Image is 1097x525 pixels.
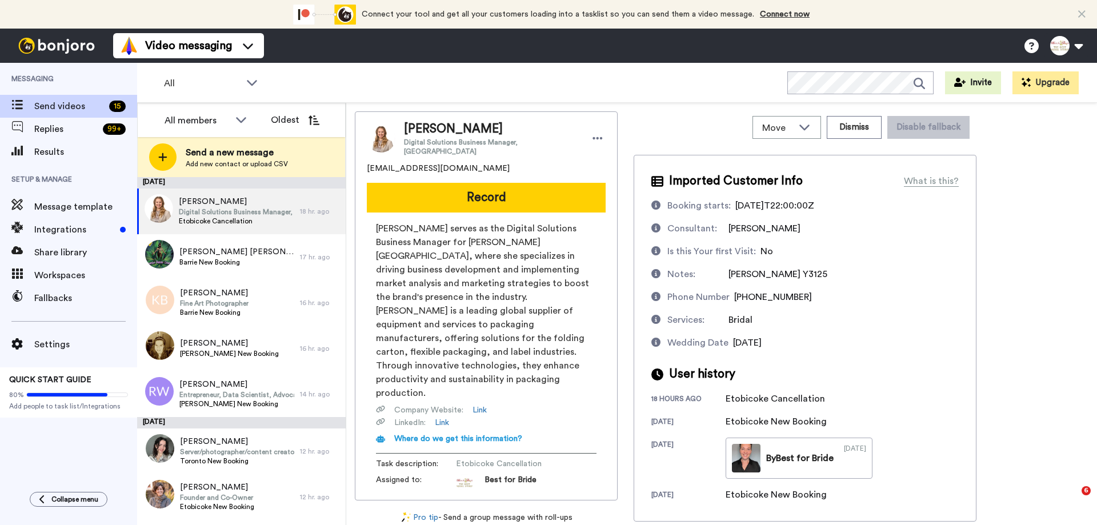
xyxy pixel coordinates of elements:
span: 80% [9,390,24,399]
span: Barrie New Booking [180,308,249,317]
span: Digital Solutions Business Manager, [GEOGRAPHIC_DATA] [179,207,294,217]
button: Invite [945,71,1001,94]
span: [PERSON_NAME] New Booking [179,399,294,408]
img: 45c0fb91-2df3-4f0c-8df8-cecba4b9ef16.jpg [146,480,174,508]
div: All members [165,114,230,127]
button: Upgrade [1012,71,1079,94]
img: 91623c71-7e9f-4b80-8d65-0a2994804f61-1625177954.jpg [456,474,473,491]
span: Company Website : [394,404,463,416]
div: Etobicoke New Booking [726,488,827,502]
iframe: Intercom live chat [1058,486,1086,514]
span: Connect your tool and get all your customers loading into a tasklist so you can send them a video... [362,10,754,18]
img: a0666c29-bb22-4689-9927-fd0fb0565a61.jpg [146,331,174,360]
div: animation [293,5,356,25]
span: [PERSON_NAME] [180,482,254,493]
div: Etobicoke New Booking [726,415,827,428]
span: Entrepreneur, Data Scientist, Advocate for Change [179,390,294,399]
span: Assigned to: [376,474,456,491]
span: Best for Bride [485,474,537,491]
span: Where do we get this information? [394,435,522,443]
div: Etobicoke Cancellation [726,392,825,406]
a: Link [473,404,487,416]
span: Results [34,145,137,159]
div: 14 hr. ago [300,390,340,399]
span: 6 [1082,486,1091,495]
a: Pro tip [401,512,438,524]
span: Founder and Co-Owner [180,493,254,502]
span: Toronto New Booking [180,456,294,466]
span: Video messaging [145,38,232,54]
div: What is this? [904,174,959,188]
span: Server/photographer/content creator [180,447,294,456]
div: [DATE] [844,444,866,472]
span: Settings [34,338,137,351]
span: Etobicoke New Booking [180,502,254,511]
img: f7f35270-74a0-40c4-b9e5-ff40540b0bcd-thumb.jpg [732,444,760,472]
span: Barrie New Booking [179,258,294,267]
span: [PERSON_NAME] [728,224,800,233]
span: All [164,77,241,90]
div: 17 hr. ago [300,253,340,262]
button: Dismiss [827,116,882,139]
span: User history [669,366,735,383]
div: Services: [667,313,704,327]
img: af4246e5-1baa-4818-9efe-63dcbd069409.jpg [145,194,173,223]
span: [PERSON_NAME] [179,379,294,390]
a: ByBest for Bride[DATE] [726,438,872,479]
div: 16 hr. ago [300,344,340,353]
span: Bridal [728,315,752,324]
div: Is this Your first Visit: [667,245,756,258]
div: Consultant: [667,222,717,235]
span: [PERSON_NAME] [180,338,279,349]
a: Link [435,417,449,428]
span: [DATE]T22:00:00Z [735,201,814,210]
span: [PERSON_NAME] New Booking [180,349,279,358]
button: Record [367,183,606,213]
img: Image of Anaya Bobst [367,124,395,153]
span: Integrations [34,223,115,237]
span: Send videos [34,99,105,113]
span: Send a new message [186,146,288,159]
span: Move [762,121,793,135]
span: [PHONE_NUMBER] [734,292,812,302]
div: [DATE] [651,440,726,479]
span: [PERSON_NAME] [PERSON_NAME] [179,246,294,258]
img: bj-logo-header-white.svg [14,38,99,54]
span: LinkedIn : [394,417,426,428]
img: 1dad0ac6-bbcf-47c9-9c90-164928aa1ea3.jpg [146,434,174,463]
img: rw.png [145,377,174,406]
button: Oldest [262,109,328,131]
span: [PERSON_NAME] [180,287,249,299]
img: magic-wand.svg [401,512,411,524]
div: Notes: [667,267,695,281]
div: [DATE] [651,417,726,428]
div: 18 hr. ago [300,207,340,216]
span: [PERSON_NAME] [404,121,578,138]
div: Booking starts: [667,199,731,213]
button: Collapse menu [30,492,107,507]
div: Wedding Date [667,336,728,350]
div: [DATE] [651,490,726,502]
img: kb.png [146,286,174,314]
span: Message template [34,200,137,214]
button: Disable fallback [887,116,970,139]
span: No [760,247,773,256]
div: 12 hr. ago [300,492,340,502]
span: Fallbacks [34,291,137,305]
img: 6773b462-be39-4642-b1d8-00b7eff95e9e.jpg [145,240,174,268]
span: Task description : [376,458,456,470]
div: - Send a group message with roll-ups [355,512,618,524]
div: 18 hours ago [651,394,726,406]
span: Imported Customer Info [669,173,803,190]
span: Replies [34,122,98,136]
div: 16 hr. ago [300,298,340,307]
img: vm-color.svg [120,37,138,55]
span: [PERSON_NAME] [179,196,294,207]
a: Connect now [760,10,810,18]
div: [DATE] [137,417,346,428]
span: Etobicoke Cancellation [179,217,294,226]
span: Fine Art Photographer [180,299,249,308]
div: 99 + [103,123,126,135]
div: 12 hr. ago [300,447,340,456]
span: [PERSON_NAME] Y3125 [728,270,827,279]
